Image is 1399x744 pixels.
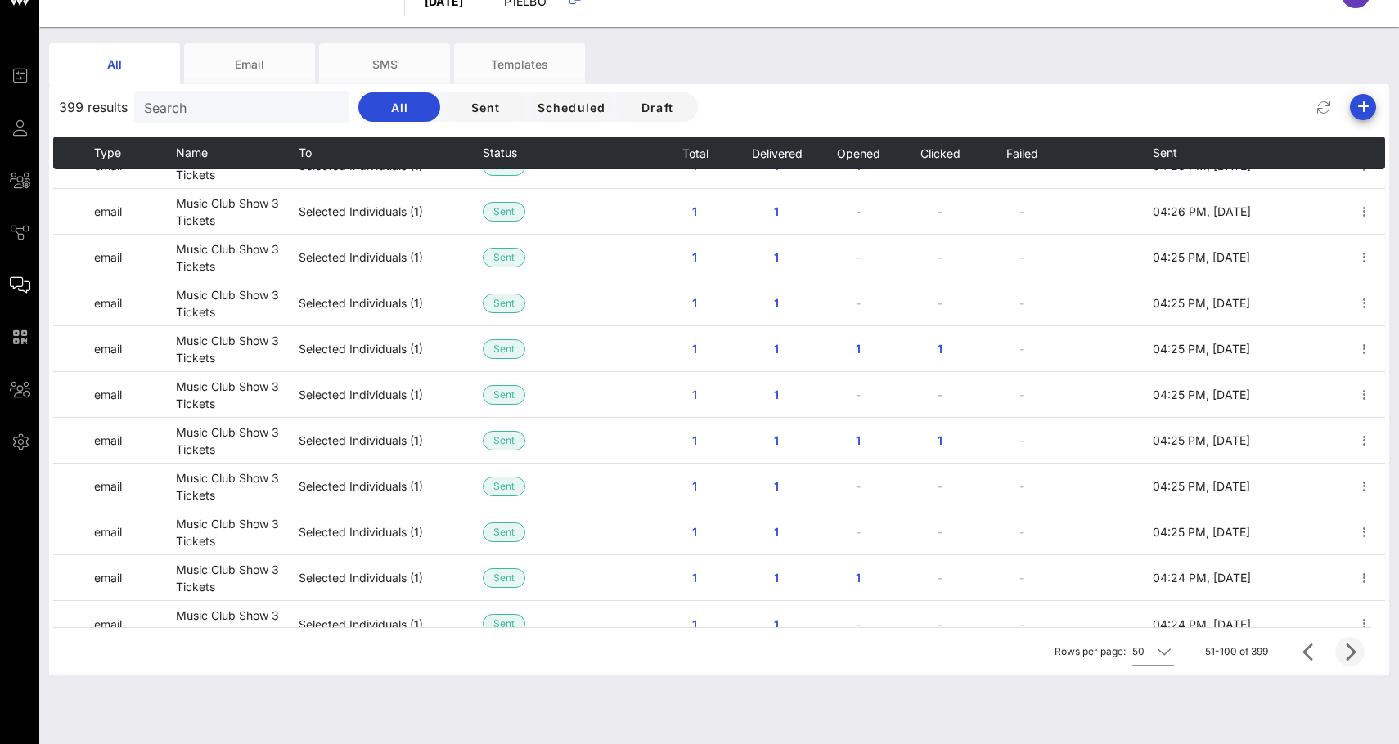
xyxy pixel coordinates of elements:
[176,326,299,372] td: Music Club Show 3 Tickets
[59,97,128,117] span: 399 results
[299,146,312,159] span: To
[920,146,960,160] span: Clicked
[483,146,517,159] span: Status
[176,509,299,555] td: Music Club Show 3 Tickets
[763,204,789,218] span: 1
[914,426,966,455] button: 1
[94,555,176,601] td: email
[668,609,721,639] button: 1
[1153,342,1250,356] span: 04:25 PM, [DATE]
[899,137,981,169] th: Clicked
[299,555,483,601] td: Selected Individuals (1)
[845,342,871,356] span: 1
[682,525,708,539] span: 1
[176,235,299,280] td: Music Club Show 3 Tickets
[668,243,721,272] button: 1
[763,571,789,585] span: 1
[1153,296,1250,310] span: 04:25 PM, [DATE]
[832,334,884,364] button: 1
[299,280,483,326] td: Selected Individuals (1)
[184,43,315,84] div: Email
[668,380,721,410] button: 1
[176,464,299,509] td: Music Club Show 3 Tickets
[1055,628,1174,675] div: Rows per page:
[750,472,803,501] button: 1
[536,101,605,114] span: Scheduled
[49,43,180,84] div: All
[493,523,515,541] span: Sent
[682,342,708,356] span: 1
[845,433,871,447] span: 1
[763,617,789,631] span: 1
[751,146,803,160] span: Delivered
[483,137,565,169] th: Status
[444,92,526,122] button: Sent
[1153,146,1177,159] span: Sent
[299,601,483,647] td: Selected Individuals (1)
[358,92,440,122] button: All
[457,101,513,114] span: Sent
[682,146,708,160] span: Total
[763,342,789,356] span: 1
[654,137,735,169] th: Total
[493,294,515,312] span: Sent
[629,101,685,114] span: Draft
[1153,617,1251,631] span: 04:24 PM, [DATE]
[750,563,803,593] button: 1
[682,296,708,310] span: 1
[319,43,450,84] div: SMS
[1153,433,1250,447] span: 04:25 PM, [DATE]
[1153,250,1250,264] span: 04:25 PM, [DATE]
[94,235,176,280] td: email
[914,334,966,364] button: 1
[763,296,789,310] span: 1
[682,617,708,631] span: 1
[682,204,708,218] span: 1
[1132,639,1174,665] div: 50Rows per page:
[94,418,176,464] td: email
[763,388,789,401] span: 1
[1153,204,1251,218] span: 04:26 PM, [DATE]
[176,146,208,159] span: Name
[94,280,176,326] td: email
[1153,479,1250,493] span: 04:25 PM, [DATE]
[493,340,515,358] span: Sent
[668,518,721,547] button: 1
[94,326,176,372] td: email
[750,197,803,226] button: 1
[493,203,515,221] span: Sent
[763,250,789,264] span: 1
[299,509,483,555] td: Selected Individuals (1)
[750,426,803,455] button: 1
[176,601,299,647] td: Music Club Show 3 Tickets
[1205,644,1268,659] div: 51-100 of 399
[668,426,721,455] button: 1
[751,137,803,169] button: Delivered
[94,146,121,159] span: Type
[1153,137,1255,169] th: Sent
[176,189,299,235] td: Music Club Show 3 Tickets
[94,137,176,169] th: Type
[668,197,721,226] button: 1
[750,243,803,272] button: 1
[299,235,483,280] td: Selected Individuals (1)
[299,137,483,169] th: To
[836,146,880,160] span: Opened
[920,137,960,169] button: Clicked
[94,601,176,647] td: email
[668,334,721,364] button: 1
[682,250,708,264] span: 1
[493,615,515,633] span: Sent
[454,43,585,84] div: Templates
[1153,388,1250,401] span: 04:25 PM, [DATE]
[750,518,803,547] button: 1
[371,101,427,114] span: All
[176,555,299,601] td: Music Club Show 3 Tickets
[299,189,483,235] td: Selected Individuals (1)
[176,418,299,464] td: Music Club Show 3 Tickets
[94,189,176,235] td: email
[750,289,803,318] button: 1
[493,386,515,404] span: Sent
[682,571,708,585] span: 1
[763,433,789,447] span: 1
